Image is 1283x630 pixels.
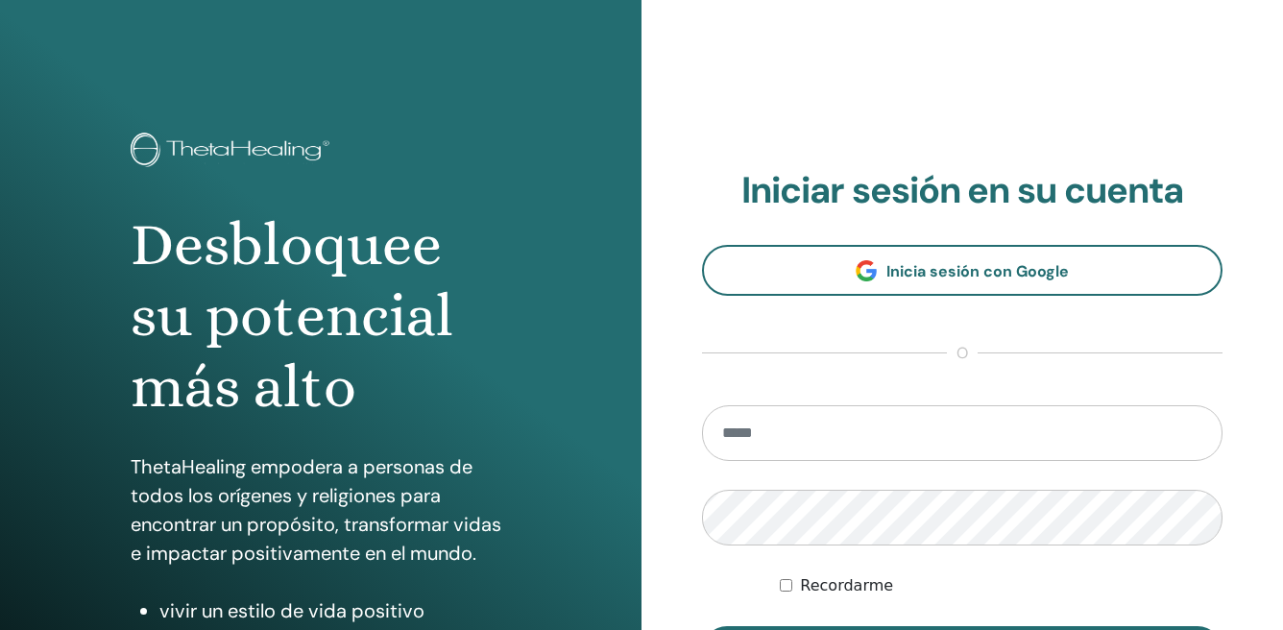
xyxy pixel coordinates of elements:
h2: Iniciar sesión en su cuenta [702,169,1222,213]
p: ThetaHealing empodera a personas de todos los orígenes y religiones para encontrar un propósito, ... [131,452,510,568]
h1: Desbloquee su potencial más alto [131,209,510,424]
span: o [947,342,978,365]
span: Inicia sesión con Google [886,261,1069,281]
li: vivir un estilo de vida positivo [159,596,510,625]
a: Inicia sesión con Google [702,245,1222,296]
label: Recordarme [800,574,893,597]
div: Mantenerme autenticado indefinidamente o hasta cerrar la sesión manualmente [780,574,1222,597]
